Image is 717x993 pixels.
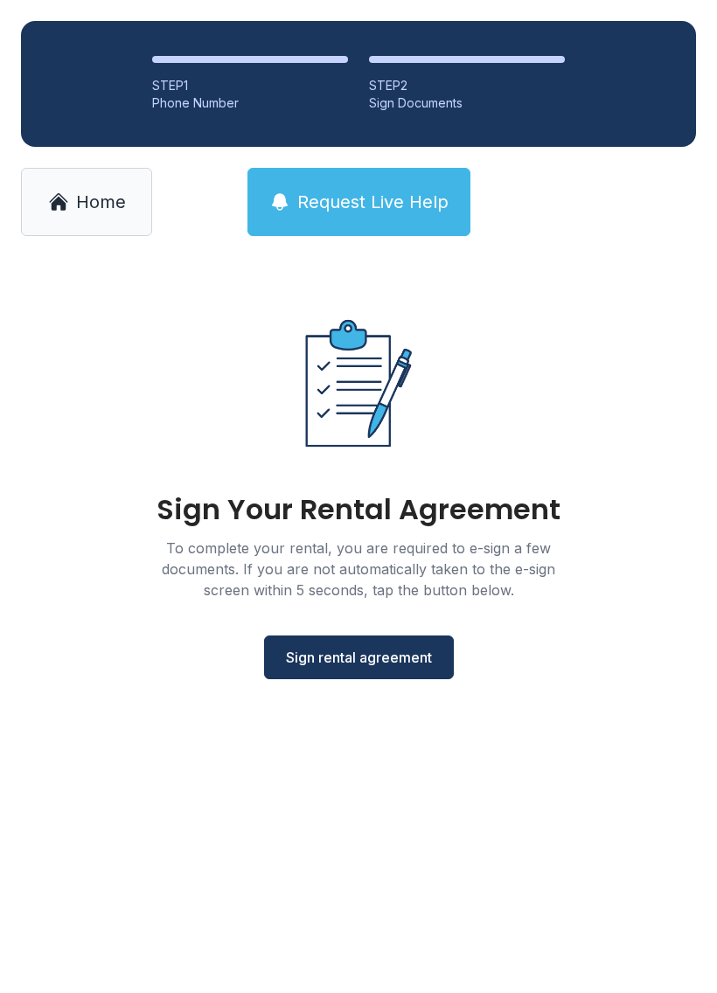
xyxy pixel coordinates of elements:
span: Request Live Help [297,190,449,214]
span: Sign rental agreement [286,647,432,668]
div: Phone Number [152,94,348,112]
div: Sign Documents [369,94,565,112]
div: STEP 2 [369,77,565,94]
div: Sign Your Rental Agreement [157,496,560,524]
div: To complete your rental, you are required to e-sign a few documents. If you are not automatically... [140,538,577,601]
span: Home [76,190,126,214]
div: STEP 1 [152,77,348,94]
img: Rental agreement document illustration [268,292,449,475]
